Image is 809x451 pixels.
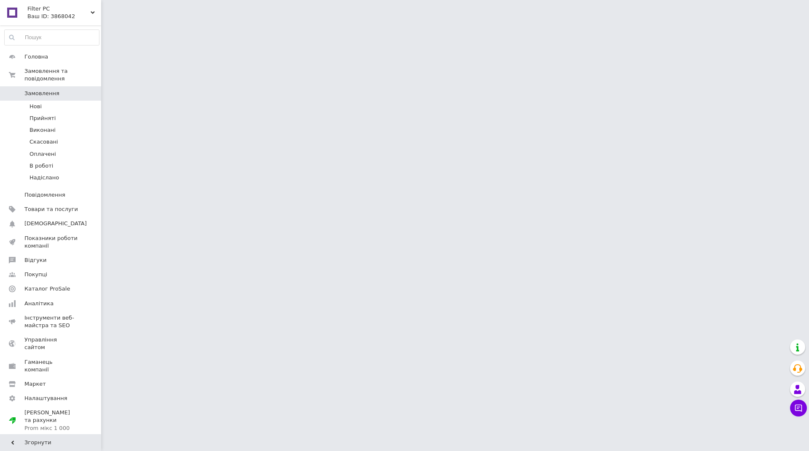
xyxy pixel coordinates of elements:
span: Прийняті [29,115,56,122]
span: Інструменти веб-майстра та SEO [24,314,78,329]
input: Пошук [5,30,99,45]
span: Відгуки [24,256,46,264]
span: [DEMOGRAPHIC_DATA] [24,220,87,227]
span: Замовлення [24,90,59,97]
span: Управління сайтом [24,336,78,351]
span: Товари та послуги [24,205,78,213]
span: Виконані [29,126,56,134]
div: Ваш ID: 3868042 [27,13,101,20]
span: Налаштування [24,395,67,402]
span: В роботі [29,162,53,170]
span: Гаманець компанії [24,358,78,374]
span: Показники роботи компанії [24,235,78,250]
span: Filter PC [27,5,91,13]
span: Маркет [24,380,46,388]
span: Нові [29,103,42,110]
span: Покупці [24,271,47,278]
div: Prom мікс 1 000 [24,424,78,432]
span: Каталог ProSale [24,285,70,293]
span: Оплачені [29,150,56,158]
span: Надіслано [29,174,59,181]
span: Аналітика [24,300,54,307]
span: Повідомлення [24,191,65,199]
span: Скасовані [29,138,58,146]
button: Чат з покупцем [790,400,807,416]
span: Замовлення та повідомлення [24,67,101,83]
span: Головна [24,53,48,61]
span: [PERSON_NAME] та рахунки [24,409,78,432]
